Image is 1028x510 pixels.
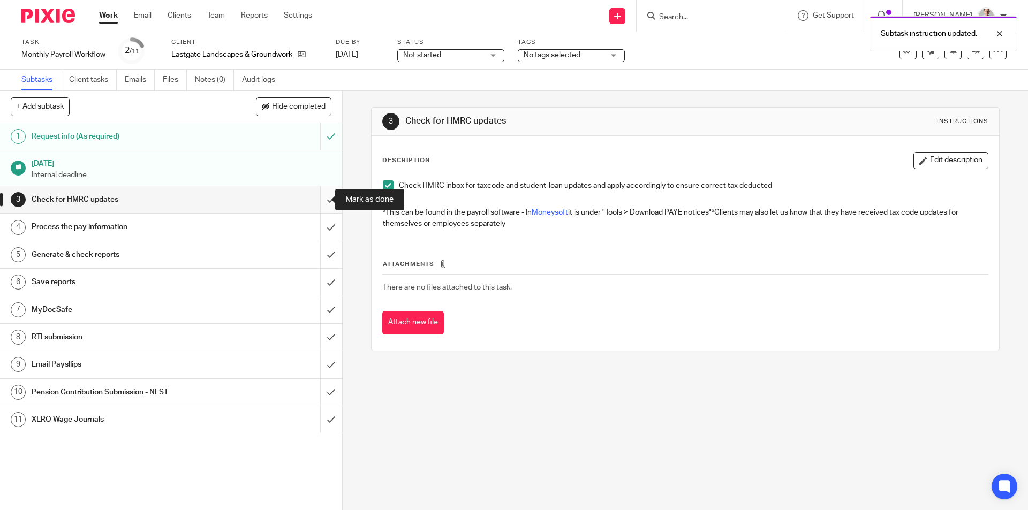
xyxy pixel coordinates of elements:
[11,330,26,345] div: 8
[130,48,139,54] small: /11
[383,284,512,291] span: There are no files attached to this task.
[32,302,217,318] h1: MyDocSafe
[125,70,155,90] a: Emails
[11,247,26,262] div: 5
[336,38,384,47] label: Due by
[32,274,217,290] h1: Save reports
[937,117,988,126] div: Instructions
[168,10,191,21] a: Clients
[32,247,217,263] h1: Generate & check reports
[11,302,26,317] div: 7
[881,28,977,39] p: Subtask instruction updated.
[32,356,217,372] h1: Email Paysllips
[32,329,217,345] h1: RTI submission
[284,10,312,21] a: Settings
[382,311,444,335] button: Attach new file
[399,180,987,191] p: Check HMRC inbox for taxcode and student-loan updates and apply accordingly to ensure correct tax...
[171,49,292,60] p: Eastgate Landscapes & Groundworks Ltd
[11,129,26,144] div: 1
[32,156,331,169] h1: [DATE]
[11,192,26,207] div: 3
[134,10,152,21] a: Email
[11,275,26,290] div: 6
[32,412,217,428] h1: XERO Wage Journals
[336,51,358,58] span: [DATE]
[383,261,434,267] span: Attachments
[978,7,995,25] img: IMG_9924.jpg
[32,219,217,235] h1: Process the pay information
[125,44,139,57] div: 2
[913,152,988,169] button: Edit description
[32,192,217,208] h1: Check for HMRC updates
[382,113,399,130] div: 3
[256,97,331,116] button: Hide completed
[11,357,26,372] div: 9
[272,103,326,111] span: Hide completed
[241,10,268,21] a: Reports
[11,220,26,235] div: 4
[11,412,26,427] div: 11
[32,128,217,144] h1: Request info (As required)
[242,70,283,90] a: Audit logs
[163,70,187,90] a: Files
[405,116,708,127] h1: Check for HMRC updates
[21,38,105,47] label: Task
[195,70,234,90] a: Notes (0)
[171,38,322,47] label: Client
[11,97,70,116] button: + Add subtask
[383,196,987,229] p: *This can be found in the payroll software - In it is under "Tools > Download PAYE notices" *Clie...
[532,209,568,216] a: Moneysoft
[69,70,117,90] a: Client tasks
[32,170,331,180] p: Internal deadline
[99,10,118,21] a: Work
[21,70,61,90] a: Subtasks
[382,156,430,165] p: Description
[207,10,225,21] a: Team
[21,49,105,60] div: Monthly Payroll Workflow
[403,51,441,59] span: Not started
[524,51,580,59] span: No tags selected
[11,385,26,400] div: 10
[397,38,504,47] label: Status
[21,9,75,23] img: Pixie
[32,384,217,400] h1: Pension Contribution Submission - NEST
